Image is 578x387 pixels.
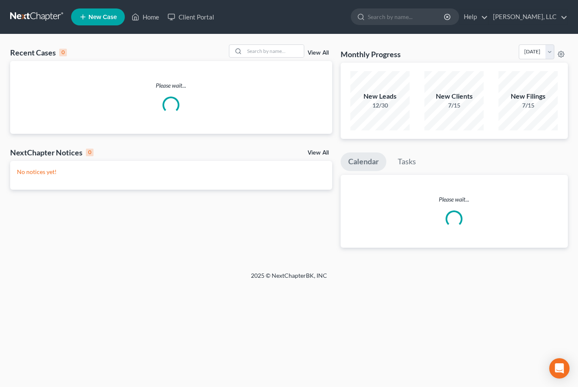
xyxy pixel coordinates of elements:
span: New Case [88,14,117,20]
div: New Filings [498,91,558,101]
h3: Monthly Progress [341,49,401,59]
div: Recent Cases [10,47,67,58]
a: Help [460,9,488,25]
a: View All [308,50,329,56]
div: New Clients [424,91,484,101]
a: Tasks [390,152,424,171]
div: New Leads [350,91,410,101]
input: Search by name... [245,45,304,57]
div: 0 [59,49,67,56]
a: Home [127,9,163,25]
a: Calendar [341,152,386,171]
div: Open Intercom Messenger [549,358,570,379]
a: [PERSON_NAME], LLC [489,9,567,25]
a: View All [308,150,329,156]
div: 0 [86,149,94,156]
div: 2025 © NextChapterBK, INC [48,271,530,287]
div: 7/15 [424,101,484,110]
p: Please wait... [10,81,332,90]
input: Search by name... [368,9,445,25]
p: No notices yet! [17,168,325,176]
a: Client Portal [163,9,218,25]
div: 12/30 [350,101,410,110]
p: Please wait... [341,195,568,204]
div: NextChapter Notices [10,147,94,158]
div: 7/15 [498,101,558,110]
